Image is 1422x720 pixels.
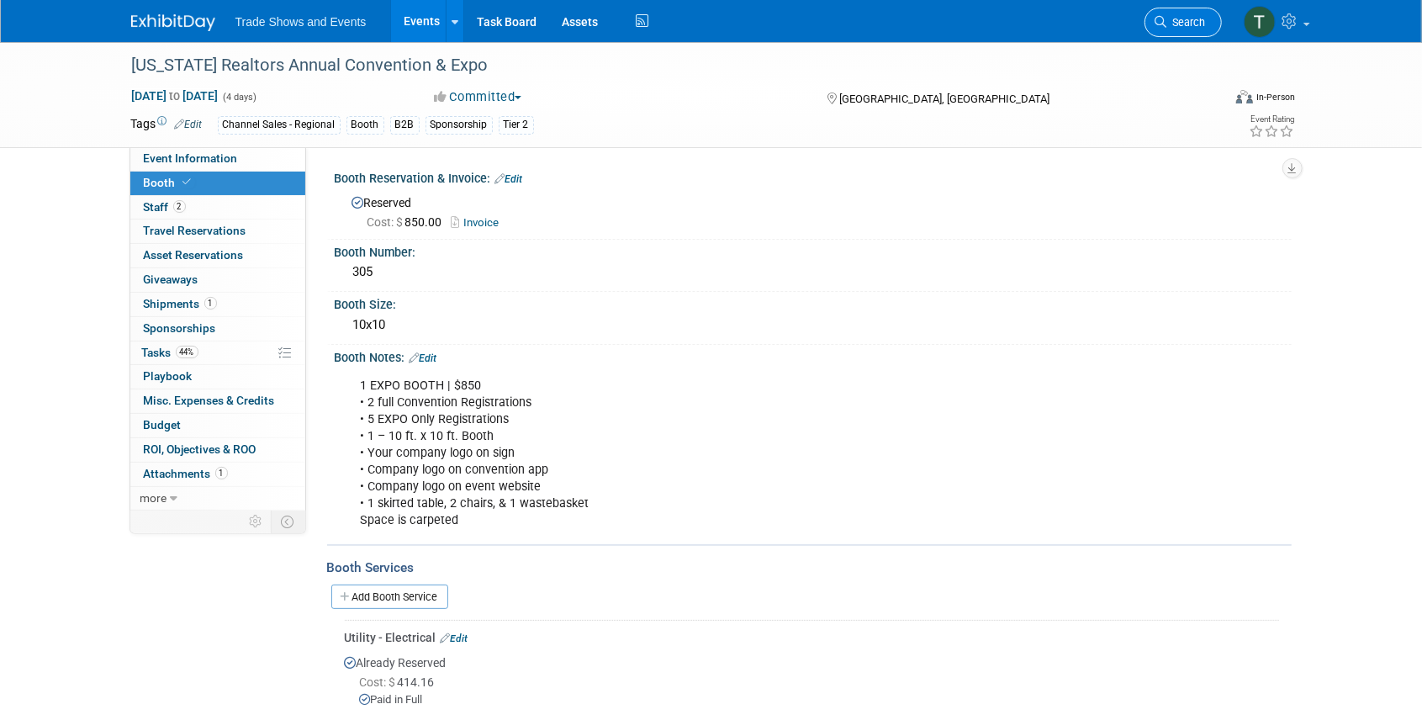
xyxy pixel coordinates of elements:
a: Edit [495,173,523,185]
div: B2B [390,116,420,134]
a: Search [1144,8,1222,37]
div: 305 [347,259,1279,285]
span: 414.16 [360,675,441,689]
a: Edit [175,119,203,130]
div: Booth Number: [335,240,1292,261]
span: Booth [144,176,195,189]
a: Playbook [130,365,305,389]
span: Shipments [144,297,217,310]
img: Tiff Wagner [1244,6,1276,38]
a: more [130,487,305,511]
span: (4 days) [222,92,257,103]
span: [GEOGRAPHIC_DATA], [GEOGRAPHIC_DATA] [839,93,1049,105]
a: Staff2 [130,196,305,220]
td: Personalize Event Tab Strip [242,511,272,532]
a: Misc. Expenses & Credits [130,389,305,413]
a: Booth [130,172,305,195]
span: Playbook [144,369,193,383]
a: Tasks44% [130,341,305,365]
span: Staff [144,200,186,214]
div: Booth Reservation & Invoice: [335,166,1292,188]
a: Event Information [130,147,305,171]
div: 10x10 [347,312,1279,338]
td: Toggle Event Tabs [271,511,305,532]
div: Booth Size: [335,292,1292,313]
span: 1 [204,297,217,310]
div: Booth [346,116,384,134]
span: Cost: $ [367,215,405,229]
div: Paid in Full [360,692,1279,708]
span: Cost: $ [360,675,398,689]
span: Travel Reservations [144,224,246,237]
div: Sponsorship [426,116,493,134]
div: Tier 2 [499,116,534,134]
div: Event Format [1123,87,1296,113]
button: Committed [428,88,528,106]
a: ROI, Objectives & ROO [130,438,305,462]
div: In-Person [1255,91,1295,103]
div: Booth Services [327,559,1292,577]
span: Asset Reservations [144,248,244,262]
span: 44% [176,346,198,358]
a: Edit [441,633,468,644]
a: Attachments1 [130,463,305,486]
a: Giveaways [130,268,305,292]
img: ExhibitDay [131,14,215,31]
span: ROI, Objectives & ROO [144,442,256,456]
a: Sponsorships [130,317,305,341]
a: Budget [130,414,305,437]
span: more [140,491,167,505]
span: Misc. Expenses & Credits [144,394,275,407]
span: Budget [144,418,182,431]
a: Travel Reservations [130,220,305,243]
div: Utility - Electrical [345,629,1279,646]
span: Tasks [142,346,198,359]
span: 850.00 [367,215,449,229]
div: Event Rating [1249,115,1294,124]
div: 1 EXPO BOOTH | $850 • 2 full Convention Registrations • 5 EXPO Only Registrations • 1 – 10 ft. x ... [349,369,1107,538]
a: Asset Reservations [130,244,305,267]
div: Channel Sales - Regional [218,116,341,134]
span: Attachments [144,467,228,480]
span: to [167,89,183,103]
a: Edit [410,352,437,364]
div: [US_STATE] Realtors Annual Convention & Expo [126,50,1197,81]
td: Tags [131,115,203,135]
div: Reserved [347,190,1279,231]
span: [DATE] [DATE] [131,88,219,103]
span: Search [1167,16,1206,29]
span: Giveaways [144,273,198,286]
a: Shipments1 [130,293,305,316]
a: Invoice [452,216,508,229]
div: Booth Notes: [335,345,1292,367]
span: Trade Shows and Events [235,15,367,29]
a: Add Booth Service [331,585,448,609]
span: Sponsorships [144,321,216,335]
i: Booth reservation complete [183,177,192,187]
span: 2 [173,200,186,213]
span: 1 [215,467,228,479]
img: Format-Inperson.png [1236,90,1253,103]
span: Event Information [144,151,238,165]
